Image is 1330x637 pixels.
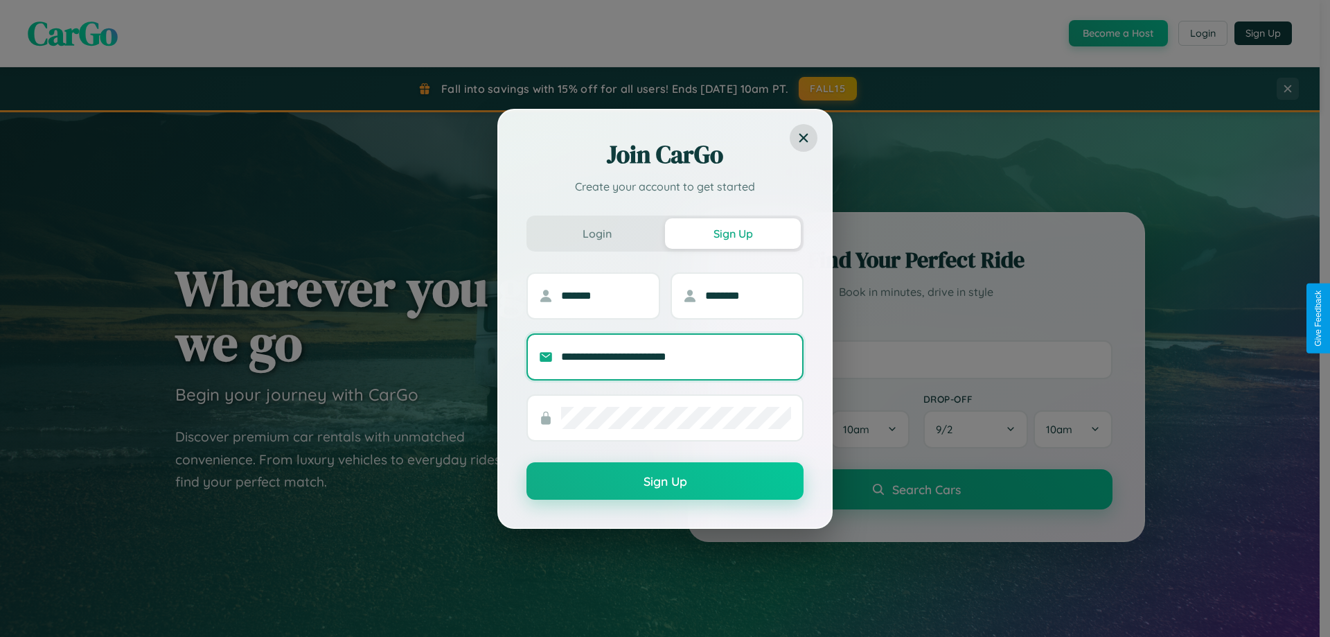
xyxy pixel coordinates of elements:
p: Create your account to get started [526,178,804,195]
button: Sign Up [665,218,801,249]
h2: Join CarGo [526,138,804,171]
button: Sign Up [526,462,804,500]
button: Login [529,218,665,249]
div: Give Feedback [1313,290,1323,347]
